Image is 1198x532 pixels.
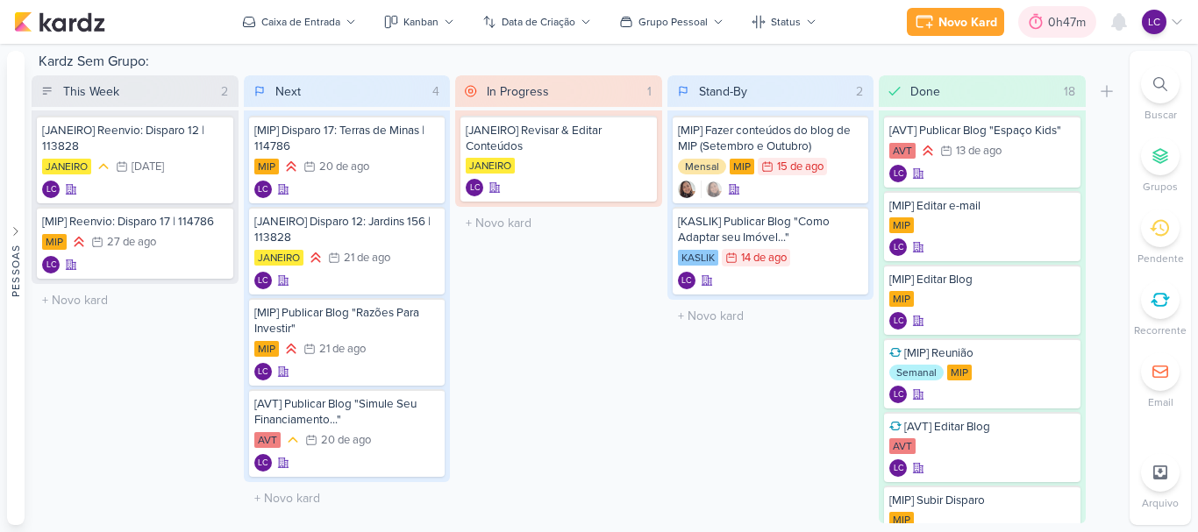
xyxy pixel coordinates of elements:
div: 20 de ago [321,435,371,446]
div: 2 [214,82,235,101]
div: Semanal [889,365,944,380]
img: Sharlene Khoury [705,181,723,198]
p: LC [894,317,903,326]
p: LC [894,465,903,473]
div: [MIP] Editar Blog [889,272,1075,287]
div: Criador(a): Laís Costa [889,312,907,330]
div: Criador(a): Laís Costa [254,272,272,289]
div: 4 [425,82,446,101]
div: 21 de ago [319,344,366,355]
div: Criador(a): Laís Costa [254,363,272,380]
div: MIP [730,159,754,174]
div: Criador(a): Laís Costa [889,165,907,182]
div: Laís Costa [889,238,907,256]
div: Laís Costa [889,459,907,477]
div: 2 [849,82,870,101]
div: Laís Costa [678,272,695,289]
div: Criador(a): Laís Costa [889,386,907,403]
div: MIP [947,365,972,380]
div: [JANEIRO] Disparo 12: Jardins 156 | 113828 [254,214,440,245]
div: 1 [640,82,659,101]
p: LC [258,368,267,377]
div: Mensal [678,159,726,174]
div: Criador(a): Laís Costa [254,454,272,472]
p: Email [1148,394,1173,410]
div: Pessoas [8,244,24,296]
div: Criador(a): Laís Costa [466,179,483,196]
p: LC [46,261,56,270]
div: [DATE] [132,161,164,173]
input: + Novo kard [459,210,659,236]
div: 15 de ago [777,161,824,173]
div: Kardz Sem Grupo: [32,51,1123,75]
div: MIP [889,291,914,307]
div: Criador(a): Laís Costa [42,181,60,198]
div: [MIP] Reenvio: Disparo 17 | 114786 [42,214,228,230]
div: MIP [889,512,914,528]
div: [AVT] Editar Blog [889,419,1075,435]
div: Criador(a): Laís Costa [889,238,907,256]
p: LC [258,459,267,468]
p: LC [1148,14,1160,30]
p: LC [258,186,267,195]
input: + Novo kard [671,303,871,329]
div: Novo Kard [938,13,997,32]
div: MIP [254,159,279,174]
button: Pessoas [7,51,25,525]
div: Laís Costa [42,256,60,273]
p: Grupos [1143,179,1178,195]
div: [AVT] Publicar Blog "Espaço Kids" [889,123,1075,138]
div: [MIP] Publicar Blog "Razões Para Investir" [254,305,440,337]
input: + Novo kard [35,287,235,313]
p: Pendente [1137,251,1184,266]
div: [MIP] Subir Disparo [889,493,1075,508]
div: Criador(a): Laís Costa [42,256,60,273]
div: Criador(a): Sharlene Khoury [678,181,695,198]
div: [AVT] Publicar Blog "Simule Seu Financiamento..." [254,396,440,428]
div: 0h47m [1048,13,1091,32]
div: Prioridade Alta [307,249,324,266]
div: Prioridade Média [95,158,112,175]
button: Novo Kard [907,8,1004,36]
div: Laís Costa [889,312,907,330]
p: LC [681,277,691,286]
div: Prioridade Alta [282,158,300,175]
div: JANEIRO [466,158,515,174]
div: KASLIK [678,250,718,266]
li: Ctrl + F [1130,65,1191,123]
div: 21 de ago [344,252,390,264]
div: 13 de ago [956,145,1002,157]
p: LC [894,244,903,252]
img: kardz.app [14,11,105,32]
div: Laís Costa [254,272,272,289]
div: Laís Costa [254,181,272,198]
div: MIP [254,341,279,357]
p: LC [470,184,480,193]
p: LC [894,170,903,179]
input: + Novo kard [247,486,447,511]
div: Laís Costa [42,181,60,198]
div: Laís Costa [1142,10,1166,34]
p: LC [258,277,267,286]
div: Criador(a): Laís Costa [678,272,695,289]
div: 20 de ago [319,161,369,173]
div: [JANEIRO] Revisar & Editar Conteúdos [466,123,652,154]
p: Recorrente [1134,323,1187,338]
div: AVT [254,432,281,448]
div: 27 de ago [107,237,156,248]
div: Laís Costa [889,386,907,403]
div: Prioridade Média [284,431,302,449]
p: Arquivo [1142,495,1179,511]
div: 18 [1057,82,1082,101]
div: [JANEIRO] Reenvio: Disparo 12 | 113828 [42,123,228,154]
div: [MIP] Reunião [889,345,1075,361]
div: Colaboradores: Sharlene Khoury [701,181,723,198]
div: MIP [42,234,67,250]
p: LC [46,186,56,195]
div: Laís Costa [466,179,483,196]
div: AVT [889,143,916,159]
div: Prioridade Alta [919,142,937,160]
div: MIP [889,217,914,233]
div: Prioridade Alta [282,340,300,358]
div: [MIP] Disparo 17: Terras de Minas | 114786 [254,123,440,154]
